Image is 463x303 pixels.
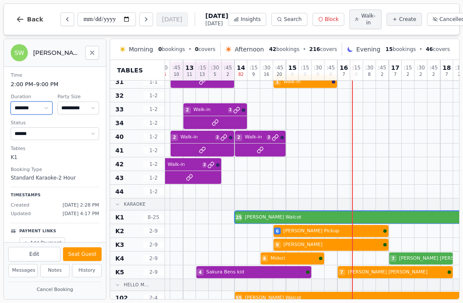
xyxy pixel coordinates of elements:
[11,166,99,174] dt: Booking Type
[205,12,228,20] span: [DATE]
[288,65,296,71] span: 15
[115,174,123,182] span: 43
[11,202,30,209] span: Created
[226,72,229,77] span: 2
[173,134,176,141] span: 2
[276,79,279,85] span: 1
[291,72,294,77] span: 0
[143,214,164,221] span: 8 - 25
[143,133,164,140] span: 1 - 2
[193,106,226,114] span: Walk-in
[355,72,358,77] span: 0
[275,65,283,70] span: : 45
[340,65,348,71] span: 16
[356,45,380,54] span: Evening
[276,228,279,234] span: 6
[115,132,123,141] span: 40
[11,80,99,89] dd: 2:00 PM – 9:00 PM
[211,65,219,70] span: : 30
[458,72,460,77] span: 2
[115,160,123,168] span: 42
[143,161,164,168] span: 1 - 2
[399,16,416,23] span: Create
[271,13,307,26] button: Search
[63,210,99,218] span: [DATE] 4:17 PM
[313,13,344,26] button: Block
[185,65,193,71] span: 13
[143,255,164,262] span: 2 - 9
[143,174,164,181] span: 1 - 2
[442,65,451,71] span: 18
[8,247,60,261] button: Edit
[57,93,99,101] dt: Party Size
[269,46,277,52] span: 42
[385,46,393,52] span: 15
[63,247,102,261] button: Seat Guest
[115,91,123,100] span: 32
[378,65,386,70] span: : 45
[143,241,164,248] span: 2 - 9
[9,9,50,30] button: Back
[8,285,102,295] button: Cancel Booking
[117,66,143,75] span: Tables
[186,107,189,113] span: 2
[352,65,361,70] span: : 15
[269,46,300,53] span: bookings
[156,12,188,26] button: [DATE]
[343,72,345,77] span: 7
[394,72,397,77] span: 7
[430,65,438,70] span: : 45
[115,187,123,196] span: 44
[271,255,317,262] span: Midori
[115,213,124,222] span: K1
[340,269,343,276] span: 7
[85,46,99,60] button: Close
[235,45,264,54] span: Afternoon
[143,106,164,113] span: 1 - 2
[168,161,201,168] span: Walk-in
[195,46,216,53] span: covers
[143,228,164,234] span: 2 - 9
[11,72,99,79] dt: Time
[310,46,320,52] span: 216
[432,72,435,77] span: 2
[143,269,164,276] span: 2 - 9
[419,72,422,77] span: 2
[202,162,207,168] span: 2
[143,147,164,154] span: 1 - 2
[304,72,306,77] span: 0
[8,264,38,277] button: Messages
[238,134,241,141] span: 2
[445,72,448,77] span: 7
[238,72,244,77] span: 82
[143,92,164,99] span: 1 - 2
[11,44,28,61] div: SW
[143,294,164,301] span: 2 - 4
[139,12,153,26] button: Next day
[361,12,376,26] span: Walk-in
[329,72,332,77] span: 0
[224,65,232,70] span: : 45
[129,45,153,54] span: Morning
[33,48,80,57] h2: [PERSON_NAME] Walcot
[284,16,301,23] span: Search
[419,46,422,53] span: •
[368,72,370,77] span: 8
[283,241,382,249] span: [PERSON_NAME]
[11,93,52,101] dt: Duration
[187,72,192,77] span: 11
[115,294,128,302] span: 102
[267,135,271,140] span: 2
[115,78,123,86] span: 31
[143,120,164,126] span: 1 - 2
[277,72,282,77] span: 20
[237,65,245,71] span: 14
[426,46,450,53] span: covers
[115,105,123,114] span: 33
[115,254,124,263] span: K4
[392,255,395,262] span: 7
[365,65,373,70] span: : 30
[198,65,206,70] span: : 15
[11,174,99,182] dd: Standard Karaoke-2 Hour
[11,120,99,127] dt: Status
